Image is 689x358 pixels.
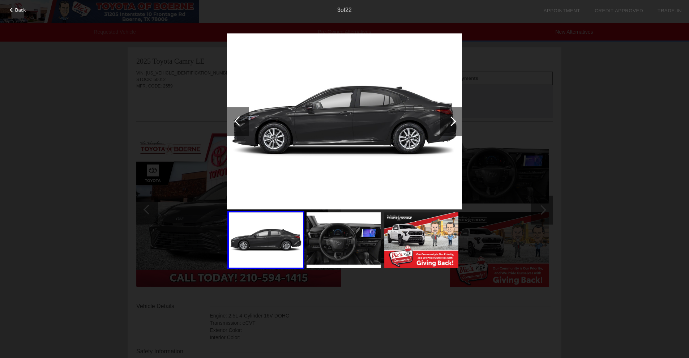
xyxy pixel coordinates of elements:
[337,7,341,13] span: 3
[227,33,462,210] img: image.aspx
[345,7,352,13] span: 22
[15,7,26,13] span: Back
[658,8,682,13] a: Trade-In
[307,212,381,268] img: image.aspx
[384,212,458,268] img: image.aspx
[595,8,643,13] a: Credit Approved
[543,8,580,13] a: Appointment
